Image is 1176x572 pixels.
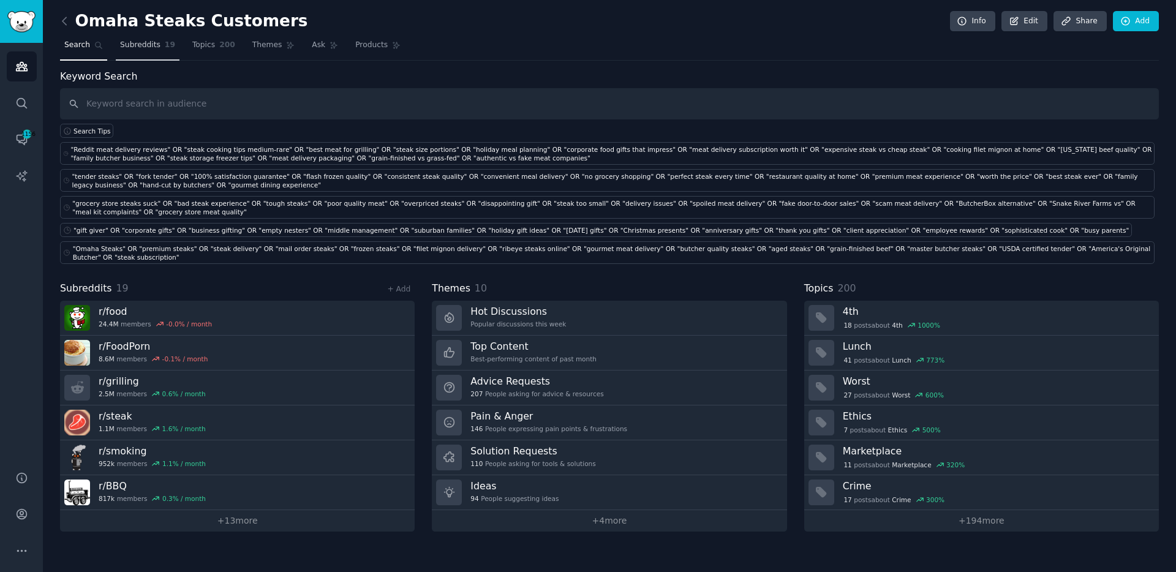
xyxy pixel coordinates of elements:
[60,301,415,336] a: r/food24.4Mmembers-0.0% / month
[475,282,487,294] span: 10
[99,424,115,433] span: 1.1M
[99,494,206,503] div: members
[73,127,111,135] span: Search Tips
[470,389,483,398] span: 207
[922,426,941,434] div: 500 %
[804,475,1159,510] a: Crime17postsaboutCrime300%
[470,389,603,398] div: People asking for advice & resources
[1113,11,1159,32] a: Add
[470,375,603,388] h3: Advice Requests
[804,301,1159,336] a: 4th18postsabout4th1000%
[60,475,415,510] a: r/BBQ817kmembers0.3% / month
[120,40,160,51] span: Subreddits
[60,405,415,440] a: r/steak1.1Mmembers1.6% / month
[60,336,415,371] a: r/FoodPorn8.6Mmembers-0.1% / month
[99,480,206,492] h3: r/ BBQ
[432,440,786,475] a: Solution Requests110People asking for tools & solutions
[72,172,1151,189] div: "tender steaks" OR "fork tender" OR "100% satisfaction guarantee" OR "flash frozen quality" OR "c...
[99,375,206,388] h3: r/ grilling
[843,375,1150,388] h3: Worst
[351,36,405,61] a: Products
[470,410,627,423] h3: Pain & Anger
[162,355,208,363] div: -0.1 % / month
[252,40,282,51] span: Themes
[99,320,118,328] span: 24.4M
[843,410,1150,423] h3: Ethics
[432,281,470,296] span: Themes
[162,389,206,398] div: 0.6 % / month
[804,510,1159,532] a: +194more
[60,196,1155,219] a: "grocery store steaks suck" OR "bad steak experience" OR "tough steaks" OR "poor quality meat" OR...
[892,461,931,469] span: Marketplace
[470,320,566,328] div: Popular discussions this week
[470,494,478,503] span: 94
[99,445,206,457] h3: r/ smoking
[162,494,206,503] div: 0.3 % / month
[843,355,946,366] div: post s about
[432,405,786,440] a: Pain & Anger146People expressing pain points & frustrations
[432,336,786,371] a: Top ContentBest-performing content of past month
[432,475,786,510] a: Ideas94People suggesting ideas
[892,495,911,504] span: Crime
[73,244,1152,262] div: "Omaha Steaks" OR "premium steaks" OR "steak delivery" OR "mail order steaks" OR "frozen steaks" ...
[99,389,115,398] span: 2.5M
[60,241,1155,264] a: "Omaha Steaks" OR "premium steaks" OR "steak delivery" OR "mail order steaks" OR "frozen steaks" ...
[60,36,107,61] a: Search
[99,355,208,363] div: members
[1053,11,1106,32] a: Share
[99,459,206,468] div: members
[99,459,115,468] span: 952k
[888,426,908,434] span: Ethics
[387,285,410,293] a: + Add
[60,281,112,296] span: Subreddits
[60,88,1159,119] input: Keyword search in audience
[470,459,595,468] div: People asking for tools & solutions
[60,223,1132,237] a: "gift giver" OR "corporate gifts" OR "business gifting" OR "empty nesters" OR "middle management"...
[470,355,597,363] div: Best-performing content of past month
[248,36,300,61] a: Themes
[60,169,1155,192] a: "tender steaks" OR "fork tender" OR "100% satisfaction guarantee" OR "flash frozen quality" OR "c...
[188,36,239,61] a: Topics200
[470,424,627,433] div: People expressing pain points & frustrations
[946,461,965,469] div: 320 %
[99,305,212,318] h3: r/ food
[470,305,566,318] h3: Hot Discussions
[804,405,1159,440] a: Ethics7postsaboutEthics500%
[70,145,1151,162] div: "Reddit meat delivery reviews" OR "steak cooking tips medium-rare" OR "best meat for grilling" OR...
[926,356,944,364] div: 773 %
[470,459,483,468] span: 110
[926,495,944,504] div: 300 %
[312,40,325,51] span: Ask
[843,445,1150,457] h3: Marketplace
[432,371,786,405] a: Advice Requests207People asking for advice & resources
[470,494,559,503] div: People suggesting ideas
[950,11,995,32] a: Info
[60,70,137,82] label: Keyword Search
[843,320,941,331] div: post s about
[843,461,851,469] span: 11
[72,199,1151,216] div: "grocery store steaks suck" OR "bad steak experience" OR "tough steaks" OR "poor quality meat" OR...
[7,124,37,154] a: 1156
[60,12,308,31] h2: Omaha Steaks Customers
[60,371,415,405] a: r/grilling2.5Mmembers0.6% / month
[60,510,415,532] a: +13more
[843,424,942,435] div: post s about
[470,340,597,353] h3: Top Content
[60,142,1155,165] a: "Reddit meat delivery reviews" OR "steak cooking tips medium-rare" OR "best meat for grilling" OR...
[843,391,851,399] span: 27
[7,11,36,32] img: GummySearch logo
[892,321,902,329] span: 4th
[192,40,215,51] span: Topics
[837,282,856,294] span: 200
[64,40,90,51] span: Search
[470,480,559,492] h3: Ideas
[99,320,212,328] div: members
[843,459,966,470] div: post s about
[804,371,1159,405] a: Worst27postsaboutWorst600%
[60,124,113,138] button: Search Tips
[432,510,786,532] a: +4more
[355,40,388,51] span: Products
[166,320,212,328] div: -0.0 % / month
[925,391,944,399] div: 600 %
[843,340,1150,353] h3: Lunch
